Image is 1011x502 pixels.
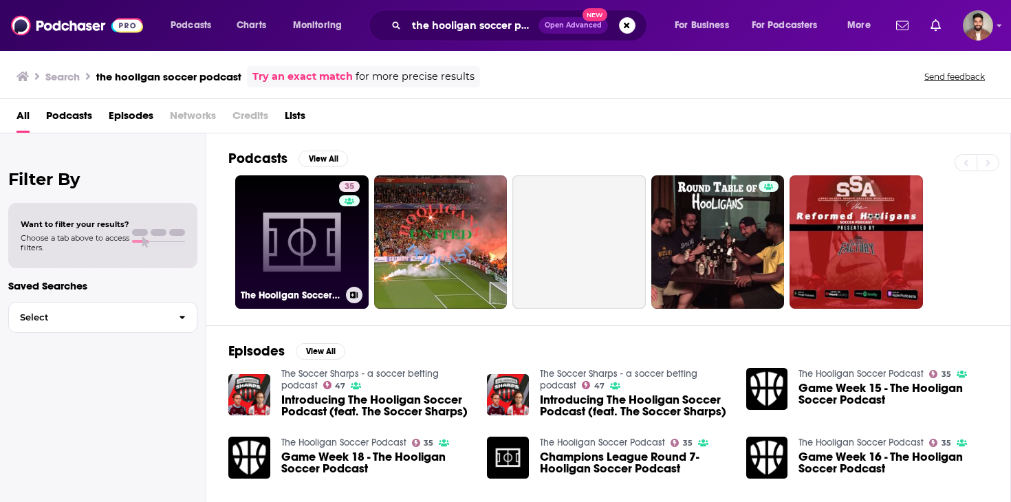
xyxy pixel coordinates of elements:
h2: Podcasts [228,150,287,167]
button: View All [296,343,345,360]
a: 47 [582,381,605,389]
a: Episodes [109,105,153,133]
a: The Soccer Sharps - a soccer betting podcast [281,368,439,391]
a: PodcastsView All [228,150,348,167]
button: Select [8,302,197,333]
a: 35 [339,181,360,192]
span: 35 [942,440,951,446]
button: open menu [838,14,888,36]
span: 35 [345,180,354,194]
button: Open AdvancedNew [539,17,608,34]
span: Select [9,313,168,322]
span: New [583,8,607,21]
a: 35 [929,370,951,378]
span: Logged in as calmonaghan [963,10,993,41]
a: Podcasts [46,105,92,133]
button: open menu [743,14,838,36]
a: Show notifications dropdown [925,14,946,37]
h3: Search [45,70,80,83]
a: 35 [671,439,693,447]
span: for more precise results [356,69,475,85]
span: Monitoring [293,16,342,35]
span: Credits [232,105,268,133]
input: Search podcasts, credits, & more... [406,14,539,36]
a: 35 [929,439,951,447]
a: Introducing The Hooligan Soccer Podcast (feat. The Soccer Sharps) [281,394,471,417]
h2: Episodes [228,342,285,360]
span: Want to filter your results? [21,219,129,229]
span: 47 [335,383,345,389]
span: For Business [675,16,729,35]
span: More [847,16,871,35]
a: 35The Hooligan Soccer Podcast [235,175,369,309]
a: The Hooligan Soccer Podcast [798,437,924,448]
a: The Hooligan Soccer Podcast [540,437,665,448]
span: 35 [424,440,433,446]
a: Try an exact match [252,69,353,85]
button: View All [298,151,348,167]
h3: the hooligan soccer podcast [96,70,241,83]
button: open menu [283,14,360,36]
span: 35 [942,371,951,378]
button: Send feedback [920,71,989,83]
a: Introducing The Hooligan Soccer Podcast (feat. The Soccer Sharps) [540,394,730,417]
a: The Soccer Sharps - a soccer betting podcast [540,368,697,391]
a: 35 [412,439,434,447]
button: open menu [161,14,229,36]
img: Game Week 15 - The Hooligan Soccer Podcast [746,368,788,410]
span: Charts [237,16,266,35]
a: EpisodesView All [228,342,345,360]
img: Game Week 16 - The Hooligan Soccer Podcast [746,437,788,479]
span: Open Advanced [545,22,602,29]
a: Champions League Round 7- Hooligan Soccer Podcast [540,451,730,474]
span: For Podcasters [752,16,818,35]
a: Game Week 18 - The Hooligan Soccer Podcast [281,451,471,474]
span: 35 [683,440,693,446]
a: The Hooligan Soccer Podcast [798,368,924,380]
span: Networks [170,105,216,133]
h3: The Hooligan Soccer Podcast [241,290,340,301]
a: Game Week 15 - The Hooligan Soccer Podcast [798,382,988,406]
a: Show notifications dropdown [891,14,914,37]
a: The Hooligan Soccer Podcast [281,437,406,448]
a: All [17,105,30,133]
div: Search podcasts, credits, & more... [382,10,660,41]
img: Champions League Round 7- Hooligan Soccer Podcast [487,437,529,479]
a: Game Week 16 - The Hooligan Soccer Podcast [798,451,988,474]
img: Introducing The Hooligan Soccer Podcast (feat. The Soccer Sharps) [487,374,529,416]
span: Choose a tab above to access filters. [21,233,129,252]
img: Podchaser - Follow, Share and Rate Podcasts [11,12,143,39]
p: Saved Searches [8,279,197,292]
a: Charts [228,14,274,36]
span: 47 [594,383,605,389]
img: Introducing The Hooligan Soccer Podcast (feat. The Soccer Sharps) [228,374,270,416]
a: Lists [285,105,305,133]
img: User Profile [963,10,993,41]
a: 47 [323,381,346,389]
h2: Filter By [8,169,197,189]
button: Show profile menu [963,10,993,41]
img: Game Week 18 - The Hooligan Soccer Podcast [228,437,270,479]
span: Podcasts [171,16,211,35]
button: open menu [665,14,746,36]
